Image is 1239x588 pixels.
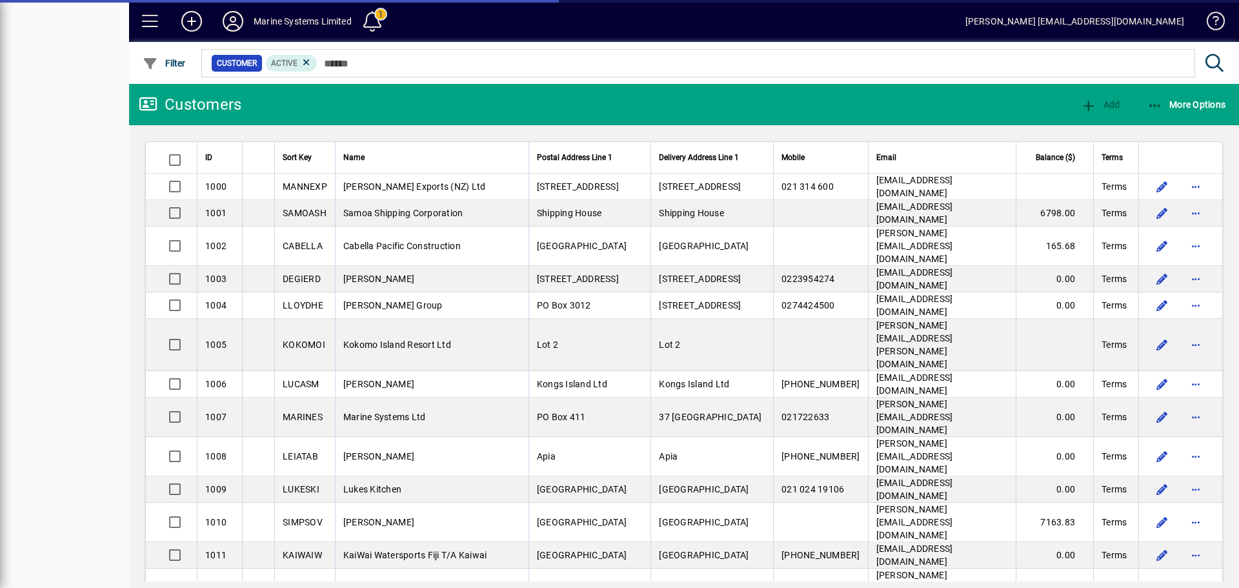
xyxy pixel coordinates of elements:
[537,550,627,560] span: [GEOGRAPHIC_DATA]
[537,451,556,461] span: Apia
[205,150,212,165] span: ID
[205,300,227,310] span: 1004
[659,484,749,494] span: [GEOGRAPHIC_DATA]
[1024,150,1087,165] div: Balance ($)
[343,300,443,310] span: [PERSON_NAME] Group
[659,379,729,389] span: Kongs Island Ltd
[343,340,451,350] span: Kokomo Island Resort Ltd
[283,379,319,389] span: LUCASM
[1152,295,1173,316] button: Edit
[1102,411,1127,423] span: Terms
[781,150,805,165] span: Mobile
[659,550,749,560] span: [GEOGRAPHIC_DATA]
[1102,378,1127,390] span: Terms
[205,181,227,192] span: 1000
[283,181,327,192] span: MANNEXP
[1152,374,1173,394] button: Edit
[1185,446,1206,467] button: More options
[343,150,521,165] div: Name
[343,484,401,494] span: Lukes Kitchen
[283,550,322,560] span: KAIWAIW
[781,412,829,422] span: 021722633
[205,241,227,251] span: 1002
[876,372,953,396] span: [EMAIL_ADDRESS][DOMAIN_NAME]
[1152,446,1173,467] button: Edit
[283,451,318,461] span: LEIATAB
[1185,545,1206,565] button: More options
[1102,299,1127,312] span: Terms
[205,208,227,218] span: 1001
[1016,227,1093,266] td: 165.68
[1078,93,1123,116] button: Add
[537,241,627,251] span: [GEOGRAPHIC_DATA]
[781,181,834,192] span: 021 314 600
[1152,236,1173,256] button: Edit
[205,340,227,350] span: 1005
[537,340,558,350] span: Lot 2
[1147,99,1226,110] span: More Options
[171,10,212,33] button: Add
[537,300,591,310] span: PO Box 3012
[1102,180,1127,193] span: Terms
[1016,503,1093,542] td: 7163.83
[1152,512,1173,532] button: Edit
[537,150,612,165] span: Postal Address Line 1
[205,517,227,527] span: 1010
[343,150,365,165] span: Name
[965,11,1184,32] div: [PERSON_NAME] [EMAIL_ADDRESS][DOMAIN_NAME]
[205,484,227,494] span: 1009
[781,274,835,284] span: 0223954274
[343,379,414,389] span: [PERSON_NAME]
[876,201,953,225] span: [EMAIL_ADDRESS][DOMAIN_NAME]
[283,412,323,422] span: MARINES
[1152,479,1173,500] button: Edit
[1102,239,1127,252] span: Terms
[343,208,463,218] span: Samoa Shipping Corporation
[537,274,619,284] span: [STREET_ADDRESS]
[283,300,323,310] span: LLOYDHE
[343,241,461,251] span: Cabella Pacific Construction
[343,412,426,422] span: Marine Systems Ltd
[659,517,749,527] span: [GEOGRAPHIC_DATA]
[1152,176,1173,197] button: Edit
[537,208,602,218] span: Shipping House
[876,150,896,165] span: Email
[876,175,953,198] span: [EMAIL_ADDRESS][DOMAIN_NAME]
[1016,266,1093,292] td: 0.00
[1102,272,1127,285] span: Terms
[781,150,860,165] div: Mobile
[1016,476,1093,503] td: 0.00
[1152,407,1173,427] button: Edit
[876,399,953,435] span: [PERSON_NAME][EMAIL_ADDRESS][DOMAIN_NAME]
[1016,371,1093,398] td: 0.00
[212,10,254,33] button: Profile
[217,57,257,70] span: Customer
[659,274,741,284] span: [STREET_ADDRESS]
[659,412,761,422] span: 37 [GEOGRAPHIC_DATA]
[659,451,678,461] span: Apia
[1197,3,1223,45] a: Knowledge Base
[283,241,323,251] span: CABELLA
[1081,99,1120,110] span: Add
[143,58,186,68] span: Filter
[1016,542,1093,569] td: 0.00
[537,412,586,422] span: PO Box 411
[1016,437,1093,476] td: 0.00
[343,550,487,560] span: KaiWai Watersports Fiji T/A Kaiwai
[659,241,749,251] span: [GEOGRAPHIC_DATA]
[781,451,860,461] span: [PHONE_NUMBER]
[205,412,227,422] span: 1007
[205,150,234,165] div: ID
[343,181,486,192] span: [PERSON_NAME] Exports (NZ) Ltd
[343,274,414,284] span: [PERSON_NAME]
[659,208,724,218] span: Shipping House
[343,451,414,461] span: [PERSON_NAME]
[1102,450,1127,463] span: Terms
[139,52,189,75] button: Filter
[205,451,227,461] span: 1008
[781,550,860,560] span: [PHONE_NUMBER]
[1102,516,1127,529] span: Terms
[876,438,953,474] span: [PERSON_NAME][EMAIL_ADDRESS][DOMAIN_NAME]
[537,379,607,389] span: Kongs Island Ltd
[1102,207,1127,219] span: Terms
